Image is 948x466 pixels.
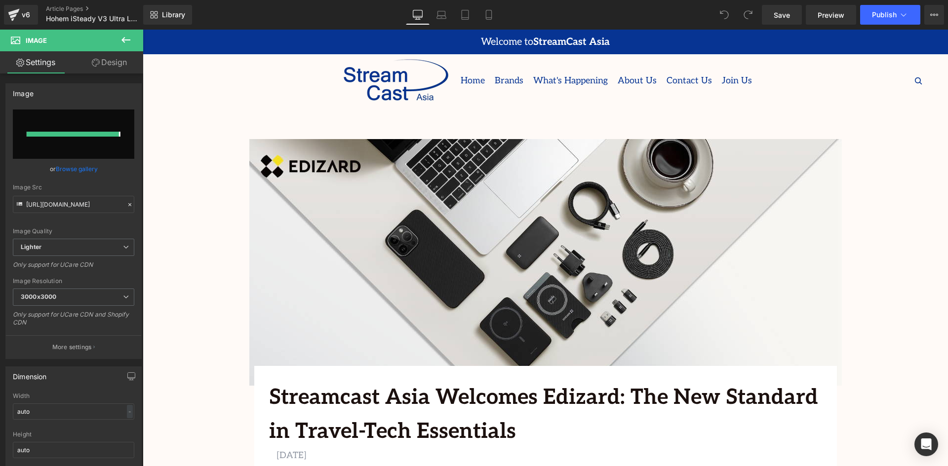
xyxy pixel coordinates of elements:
span: Home [318,44,342,59]
a: Brands [347,40,386,63]
a: What's Happening [386,40,470,63]
span: Join Us [579,44,609,59]
button: Undo [714,5,734,25]
a: Join Us [574,40,614,63]
a: Mobile [477,5,501,25]
div: Only support for UCare CDN and Shopify CDN [13,311,134,333]
b: Lighter [21,243,41,251]
div: or [13,164,134,174]
strong: StreamCast Asia [391,6,467,18]
a: v6 [4,5,38,25]
p: Welcome to [235,7,571,17]
button: Redo [738,5,758,25]
div: Image Src [13,184,134,191]
b: 3000x3000 [21,293,56,300]
p: [DATE] [134,419,672,433]
div: Image Quality [13,228,134,235]
div: Width [13,393,134,399]
span: Contact Us [524,44,569,59]
a: Desktop [406,5,430,25]
div: Only support for UCare CDN [13,261,134,275]
span: Library [162,10,185,19]
a: About Us [470,40,519,63]
span: Brands [352,44,381,59]
div: Image [13,84,34,98]
span: Publish [872,11,897,19]
div: - [127,405,133,418]
div: Image Resolution [13,278,134,285]
span: Preview [818,10,844,20]
span: Hohem iSteady V3 Ultra Launch [46,15,141,23]
a: New Library [143,5,192,25]
button: More [924,5,944,25]
input: Link [13,196,134,213]
a: Laptop [430,5,453,25]
span: Image [26,36,47,44]
button: Publish [860,5,920,25]
a: Browse gallery [56,160,98,178]
input: auto [13,403,134,420]
b: Streamcast Asia Welcomes Edizard: The New Standard in Travel-Tech Essentials [126,355,675,415]
a: Preview [806,5,856,25]
span: About Us [475,44,514,59]
div: Height [13,431,134,438]
input: auto [13,442,134,458]
button: More settings [6,335,141,358]
div: v6 [20,8,32,21]
span: What's Happening [391,44,465,59]
span: Save [774,10,790,20]
a: Article Pages [46,5,159,13]
p: More settings [52,343,92,352]
a: Design [74,51,145,73]
div: Open Intercom Messenger [914,432,938,456]
a: Contact Us [519,40,574,63]
button: Open search [765,40,787,62]
a: Home [313,40,347,63]
a: Tablet [453,5,477,25]
div: Dimension [13,367,47,381]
